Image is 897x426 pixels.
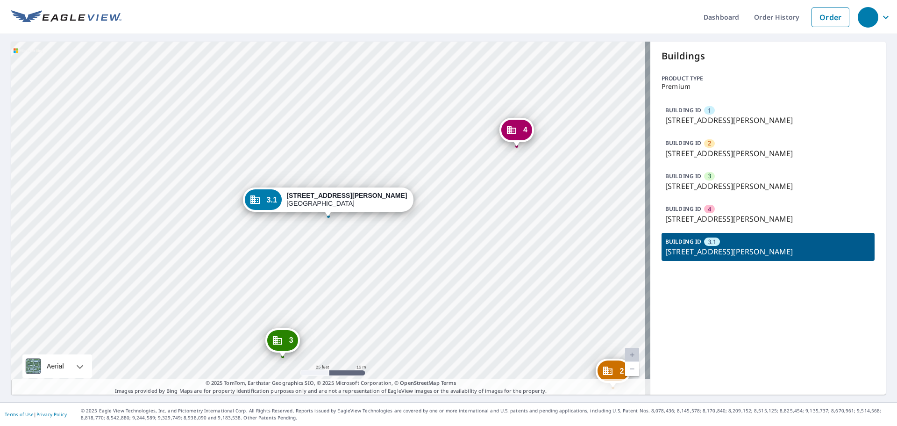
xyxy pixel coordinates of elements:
[665,205,701,213] p: BUILDING ID
[36,411,67,418] a: Privacy Policy
[665,106,701,114] p: BUILDING ID
[265,328,300,357] div: Dropped pin, building 3, Commercial property, 13100 Broxton Bay Dr Jacksonville, FL 32218
[708,238,716,246] span: 3.1
[625,348,639,362] a: Current Level 20, Zoom In Disabled
[289,337,293,344] span: 3
[596,359,630,388] div: Dropped pin, building 2, Commercial property, 13100 Broxton Bay Dr Jacksonville, FL 32218
[708,139,711,148] span: 2
[708,106,711,115] span: 1
[499,118,534,147] div: Dropped pin, building 4, Commercial property, 13100 Broxton Bay Dr Jacksonville, FL 32218
[662,74,875,83] p: Product type
[11,10,121,24] img: EV Logo
[665,115,871,126] p: [STREET_ADDRESS][PERSON_NAME]
[267,196,278,203] span: 3.1
[619,368,624,375] span: 2
[243,188,414,217] div: Dropped pin, building 3.1, Commercial property, 13100 Broxton Bay Dr Jacksonville, FL 32218
[665,172,701,180] p: BUILDING ID
[523,126,527,133] span: 4
[665,148,871,159] p: [STREET_ADDRESS][PERSON_NAME]
[708,205,711,214] span: 4
[11,379,650,395] p: Images provided by Bing Maps are for property identification purposes only and are not a represen...
[286,192,407,199] strong: [STREET_ADDRESS][PERSON_NAME]
[441,379,456,386] a: Terms
[206,379,456,387] span: © 2025 TomTom, Earthstar Geographics SIO, © 2025 Microsoft Corporation, ©
[81,407,892,421] p: © 2025 Eagle View Technologies, Inc. and Pictometry International Corp. All Rights Reserved. Repo...
[708,172,711,181] span: 3
[662,49,875,63] p: Buildings
[5,411,34,418] a: Terms of Use
[665,139,701,147] p: BUILDING ID
[5,412,67,417] p: |
[665,213,871,224] p: [STREET_ADDRESS][PERSON_NAME]
[22,354,92,378] div: Aerial
[44,354,67,378] div: Aerial
[625,362,639,376] a: Current Level 20, Zoom Out
[286,192,407,208] div: [GEOGRAPHIC_DATA]
[665,181,871,192] p: [STREET_ADDRESS][PERSON_NAME]
[812,7,849,27] a: Order
[400,379,439,386] a: OpenStreetMap
[665,246,871,257] p: [STREET_ADDRESS][PERSON_NAME]
[662,83,875,90] p: Premium
[665,238,701,245] p: BUILDING ID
